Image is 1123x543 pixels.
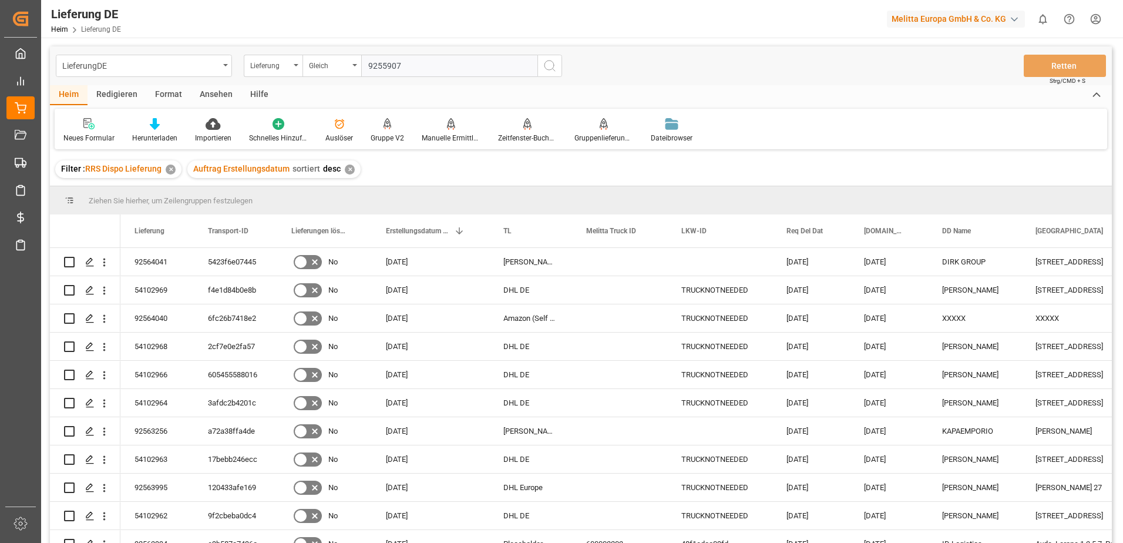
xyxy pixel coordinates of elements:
[194,248,277,276] div: 5423f6e07445
[291,227,347,235] span: Lieferungen löschen
[50,361,120,389] div: Press SPACE to select this row.
[772,276,850,304] div: [DATE]
[361,55,537,77] input: Typ zum Suchen
[241,85,277,105] div: Hilfe
[50,304,120,333] div: Press SPACE to select this row.
[372,502,489,529] div: [DATE]
[194,502,277,529] div: 9f2cbeba0dc4
[194,417,277,445] div: a72a38ffa4de
[120,417,194,445] div: 92563256
[328,277,338,304] span: No
[786,227,823,235] span: Req Del Dat
[772,361,850,388] div: [DATE]
[194,389,277,417] div: 3afdc2b4201c
[651,133,692,143] div: Dateibrowser
[250,58,290,71] div: Lieferung
[56,55,232,77] button: Menü öffnen
[328,333,338,360] span: No
[120,389,194,417] div: 54102964
[63,133,115,143] div: Neues Formular
[372,445,489,473] div: [DATE]
[85,164,162,173] span: RRS Dispo Lieferung
[850,417,928,445] div: [DATE]
[503,227,512,235] span: TL
[1050,76,1085,85] span: Strg/CMD + S
[681,227,707,235] span: LKW-ID
[51,25,68,33] a: Heim
[422,133,480,143] div: Manuelle Ermittlung der Verpackungsart
[146,85,191,105] div: Format
[328,418,338,445] span: No
[208,227,248,235] span: Transport-ID
[928,445,1021,473] div: [PERSON_NAME]
[489,389,572,417] div: DHL DE
[372,304,489,332] div: [DATE]
[371,133,404,143] div: Gruppe V2
[328,474,338,501] span: No
[120,445,194,473] div: 54102963
[120,502,194,529] div: 54102962
[50,276,120,304] div: Press SPACE to select this row.
[928,361,1021,388] div: [PERSON_NAME]
[772,417,850,445] div: [DATE]
[372,417,489,445] div: [DATE]
[928,304,1021,332] div: XXXXX
[51,5,121,23] div: Lieferung DE
[928,333,1021,360] div: [PERSON_NAME]
[372,276,489,304] div: [DATE]
[50,248,120,276] div: Press SPACE to select this row.
[928,474,1021,501] div: [PERSON_NAME]
[586,227,636,235] span: Melitta Truck ID
[850,389,928,417] div: [DATE]
[489,502,572,529] div: DHL DE
[135,227,164,235] span: Lieferung
[537,55,562,77] button: Schaltfläche "Suchen"
[328,502,338,529] span: No
[328,305,338,332] span: No
[50,445,120,474] div: Press SPACE to select this row.
[489,474,572,501] div: DHL Europe
[667,502,772,529] div: TRUCKNOTNEEDED
[489,304,572,332] div: Amazon (Self Pickup)
[892,13,1006,25] font: Melitta Europa GmbH & Co. KG
[50,502,120,530] div: Press SPACE to select this row.
[249,133,308,143] div: Schnelles Hinzufügen
[50,85,88,105] div: Heim
[194,276,277,304] div: f4e1d84b0e8b
[772,502,850,529] div: [DATE]
[1056,6,1082,32] button: Hilfe-Center
[244,55,302,77] button: Menü öffnen
[489,333,572,360] div: DHL DE
[928,502,1021,529] div: [PERSON_NAME]
[193,164,290,173] span: Auftrag Erstellungsdatum
[386,227,449,235] span: Erstellungsdatum des Auftrags
[489,361,572,388] div: DHL DE
[328,390,338,417] span: No
[772,474,850,501] div: [DATE]
[194,304,277,332] div: 6fc26b7418e2
[928,389,1021,417] div: [PERSON_NAME]
[667,361,772,388] div: TRUCKNOTNEEDED
[1030,6,1056,32] button: 0 neue Benachrichtigungen anzeigen
[120,361,194,388] div: 54102966
[887,8,1030,30] button: Melitta Europa GmbH & Co. KG
[120,304,194,332] div: 92564040
[667,474,772,501] div: TRUCKNOTNEEDED
[372,361,489,388] div: [DATE]
[328,361,338,388] span: No
[489,417,572,445] div: [PERSON_NAME] Export
[667,445,772,473] div: TRUCKNOTNEEDED
[667,276,772,304] div: TRUCKNOTNEEDED
[667,304,772,332] div: TRUCKNOTNEEDED
[120,474,194,501] div: 92563995
[309,58,349,71] div: Gleich
[62,58,219,72] div: LieferungDE
[489,248,572,276] div: [PERSON_NAME] BENELUX
[372,389,489,417] div: [DATE]
[772,389,850,417] div: [DATE]
[194,361,277,388] div: 605455588016
[574,133,633,143] div: Gruppenlieferungen
[194,474,277,501] div: 120433afe169
[372,333,489,360] div: [DATE]
[850,248,928,276] div: [DATE]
